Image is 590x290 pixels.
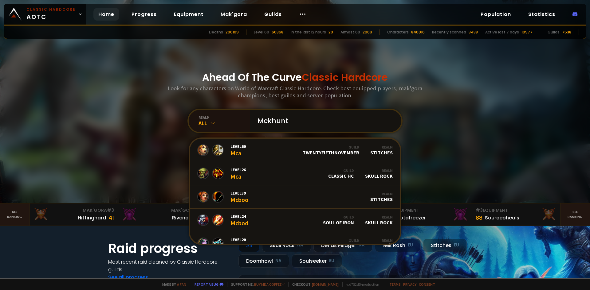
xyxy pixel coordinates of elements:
small: Classic Hardcore [26,7,76,12]
div: Adventurers of Azeroth [297,238,359,249]
div: Sourceoheals [485,214,519,222]
a: Classic HardcoreAOTC [4,4,86,25]
span: Level 26 [230,167,246,172]
div: 20 [328,29,333,35]
div: Nek'Rosh [375,239,421,252]
a: Consent [419,282,435,287]
h4: Most recent raid cleaned by Classic Hardcore guilds [108,258,231,273]
span: Level 60 [230,144,246,149]
div: Notafreezer [396,214,426,222]
a: Level26McaGuildClassic HCRealmSkull Rock [190,162,400,185]
div: realm [199,115,250,120]
small: NA [359,242,365,248]
div: Hittinghard [78,214,106,222]
div: Defias Pillager [313,239,372,252]
div: 206109 [226,29,239,35]
div: 41 [108,214,114,222]
span: Level 39 [230,190,248,196]
div: TwentyFifthNovember [303,145,359,156]
div: Realm [370,145,393,149]
div: Realm [370,191,393,196]
div: Soulseeker [292,254,342,268]
span: Made by [159,282,186,287]
div: In the last 12 hours [291,29,326,35]
div: Mcboo [230,190,248,203]
span: # 3 [476,207,483,213]
a: Level24McbodGuildSoul of IronRealmSkull Rock [190,209,400,232]
a: Guilds [259,8,287,21]
input: Search a character... [254,110,394,132]
div: All [199,120,250,127]
div: Active last 7 days [485,29,519,35]
div: 7538 [562,29,571,35]
div: Skull Rock [365,215,393,226]
div: Equipment [476,207,557,214]
div: Doomhowl [238,254,289,268]
div: Mak'Gora [122,207,203,214]
span: Checkout [288,282,339,287]
div: Guilds [548,29,560,35]
span: # 3 [107,207,114,213]
a: Home [93,8,119,21]
div: Level 60 [254,29,269,35]
div: Mca [230,144,246,157]
a: See all progress [108,274,148,281]
div: Classic HC [328,168,354,179]
small: EU [329,258,334,264]
div: Stitches [370,238,393,249]
div: Equipment [387,207,468,214]
a: Statistics [523,8,560,21]
div: Guild [303,145,359,149]
h1: Ahead Of The Curve [202,70,388,85]
div: Realm [365,215,393,219]
div: Mcbod [230,214,248,227]
span: AOTC [26,7,76,21]
div: 88 [476,214,482,222]
h1: Raid progress [108,239,231,258]
div: Almost 60 [340,29,360,35]
small: EU [454,242,459,248]
div: Rivench [172,214,191,222]
a: a fan [177,282,186,287]
a: Level60McaGuildTwentyFifthNovemberRealmStitches [190,139,400,162]
small: EU [408,242,413,248]
small: NA [275,258,281,264]
a: Mak'Gora#2Rivench100 [118,203,206,226]
div: Skull Rock [365,168,393,179]
a: Report a bug [195,282,218,287]
a: Terms [389,282,401,287]
div: Mak'Gora [33,207,114,214]
div: Deaths [209,29,223,35]
div: All [238,239,260,252]
div: Characters [387,29,409,35]
a: [DOMAIN_NAME] [312,282,339,287]
div: Stitches [423,239,467,252]
a: Progress [127,8,162,21]
span: Level 24 [230,214,248,219]
span: Level 20 [230,237,250,242]
div: 846016 [411,29,425,35]
div: Guild [297,238,359,243]
div: Guild [328,168,354,173]
a: Buy me a coffee [254,282,285,287]
div: 10977 [521,29,533,35]
div: Soul of Iron [323,215,354,226]
a: Level20McameGuildAdventurers of AzerothRealmStitches [190,232,400,255]
div: 3438 [469,29,478,35]
div: Realm [370,238,393,243]
a: Privacy [403,282,416,287]
span: v. d752d5 - production [342,282,379,287]
div: Skull Rock [262,239,311,252]
a: Level39McbooRealmStitches [190,185,400,209]
div: Guild [323,215,354,219]
a: Equipment [169,8,208,21]
a: Mak'Gora#3Hittinghard41 [29,203,118,226]
a: Population [476,8,516,21]
div: Stitches [370,191,393,202]
div: Mca [230,167,246,180]
a: Mak'gora [216,8,252,21]
div: 2069 [363,29,372,35]
div: Realm [365,168,393,173]
div: 66368 [272,29,283,35]
span: Classic Hardcore [302,70,388,84]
